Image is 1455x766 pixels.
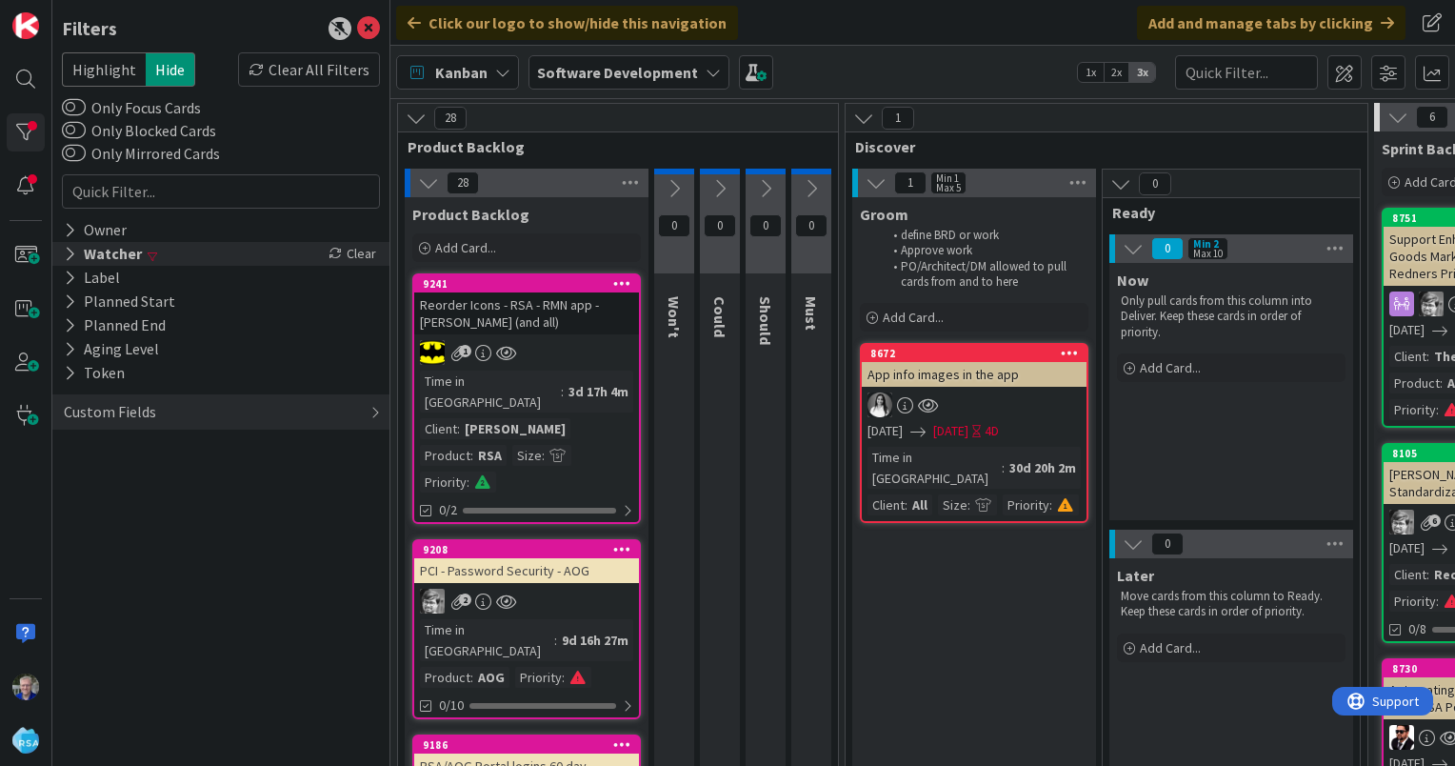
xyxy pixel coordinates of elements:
div: Size [512,445,542,466]
div: 9208 [414,541,639,558]
b: Software Development [537,63,698,82]
span: 28 [447,171,479,194]
div: Label [62,266,122,290]
span: Add Card... [883,309,944,326]
div: Token [62,361,127,385]
span: Product Backlog [408,137,814,156]
span: 0/8 [1408,619,1426,639]
div: 9d 16h 27m [557,630,633,651]
span: Ready [1112,203,1336,222]
div: 4D [985,421,999,441]
span: Discover [855,137,1344,156]
span: 1x [1078,63,1104,82]
span: 0 [795,214,827,237]
div: 9186 [414,736,639,754]
img: AC [420,340,445,365]
span: : [561,381,564,402]
div: 9241 [414,275,639,292]
span: : [1426,346,1429,367]
span: : [562,667,565,688]
div: bs [862,393,1086,417]
div: Priority [1389,399,1436,420]
div: Max 5 [936,183,961,192]
div: Max 10 [1193,249,1223,258]
div: All [907,494,932,515]
span: Add Card... [435,239,496,256]
div: Min 2 [1193,239,1219,249]
span: Groom [860,205,908,224]
img: KS [1419,292,1444,316]
span: 0/10 [439,695,464,716]
span: : [467,472,469,493]
span: Highlight [62,52,146,87]
span: Add Card... [1140,359,1201,376]
div: Client [1389,346,1426,367]
img: bs [867,393,892,417]
span: [DATE] [1389,538,1425,558]
div: 9241 [423,277,639,291]
span: 0 [1151,533,1184,555]
img: Visit kanbanzone.com [12,12,39,39]
span: : [1426,564,1429,585]
span: : [1440,373,1443,393]
div: Clear All Filters [238,52,380,87]
img: AC [1389,725,1414,750]
span: : [967,494,970,515]
input: Quick Filter... [1175,55,1318,90]
div: Planned End [62,313,168,337]
div: 30d 20h 2m [1005,457,1081,478]
span: Must [802,296,821,331]
span: 0 [658,214,690,237]
span: Add Card... [1140,639,1201,656]
label: Only Blocked Cards [62,119,216,142]
span: 28 [434,107,467,130]
li: Approve work [883,243,1086,258]
span: Should [756,296,775,345]
div: Filters [62,14,117,43]
span: 1 [882,107,914,130]
span: Hide [146,52,195,87]
span: [DATE] [867,421,903,441]
span: 3x [1129,63,1155,82]
div: Product [420,667,470,688]
div: Min 1 [936,173,959,183]
span: : [1049,494,1052,515]
span: 0 [704,214,736,237]
div: Aging Level [62,337,161,361]
span: 0/2 [439,500,457,520]
div: [PERSON_NAME] [460,418,570,439]
div: 9208 [423,543,639,556]
input: Quick Filter... [62,174,380,209]
button: Only Mirrored Cards [62,144,86,163]
a: 8672App info images in the appbs[DATE][DATE]4DTime in [GEOGRAPHIC_DATA]:30d 20h 2mClient:AllSize:... [860,343,1088,523]
span: 1 [894,171,927,194]
div: Product [420,445,470,466]
span: 6 [1428,514,1441,527]
p: Move cards from this column to Ready. Keep these cards in order of priority. [1121,589,1342,620]
div: Time in [GEOGRAPHIC_DATA] [867,447,1002,489]
div: 8672 [870,347,1086,360]
div: Planned Start [62,290,177,313]
div: 8672 [862,345,1086,362]
span: : [905,494,907,515]
div: Client [1389,564,1426,585]
img: KS [420,589,445,614]
span: : [457,418,460,439]
span: Later [1117,566,1154,585]
li: define BRD or work [883,228,1086,243]
div: 9208PCI - Password Security - AOG [414,541,639,583]
span: Support [40,3,87,26]
span: Won't [665,296,684,338]
div: PCI - Password Security - AOG [414,558,639,583]
span: Product Backlog [412,205,529,224]
div: AC [414,340,639,365]
div: Click our logo to show/hide this navigation [396,6,738,40]
span: : [542,445,545,466]
img: avatar [12,727,39,754]
div: Size [938,494,967,515]
div: Watcher [62,242,144,266]
div: 3d 17h 4m [564,381,633,402]
span: Kanban [435,61,488,84]
span: [DATE] [1389,320,1425,340]
span: : [470,667,473,688]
